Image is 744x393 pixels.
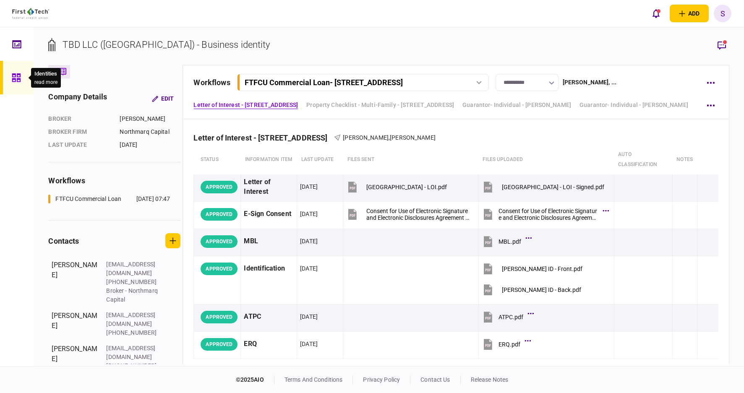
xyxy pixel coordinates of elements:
div: Letter of Interest - [STREET_ADDRESS] [193,133,334,142]
a: terms and conditions [285,376,343,383]
div: Crestwood Village - LOI - Signed.pdf [502,184,604,190]
div: contacts [48,235,79,247]
div: [EMAIL_ADDRESS][DOMAIN_NAME] [106,344,161,362]
div: [DATE] 07:47 [136,195,170,203]
div: Consent for Use of Electronic Signature and Electronic Disclosures Agreement Editable.pdf [499,208,598,221]
div: [PERSON_NAME] [52,260,98,304]
a: FTFCU Commercial Loan[DATE] 07:47 [48,195,170,203]
div: E-Sign Consent [244,205,294,224]
div: Letter of Interest [244,177,294,197]
div: [DATE] [300,210,318,218]
div: [PHONE_NUMBER] [106,362,161,370]
a: Guarantor- Individual - [PERSON_NAME] [580,101,688,109]
div: [DATE] [300,237,318,245]
th: notes [672,145,697,174]
div: Sridhar Kesani ID - Back.pdf [502,286,581,293]
div: [PHONE_NUMBER] [106,328,161,337]
span: [PERSON_NAME] [343,134,389,141]
div: workflows [193,77,230,88]
div: MBL [244,232,294,251]
div: Sridhar Kesani ID - Front.pdf [502,265,582,272]
div: Crestwood Village - LOI.pdf [366,184,447,190]
div: [DATE] [300,312,318,321]
div: ERQ.pdf [499,341,520,348]
div: Broker [48,115,111,123]
button: S [714,5,731,22]
th: Files uploaded [478,145,614,174]
th: status [194,145,241,174]
th: files sent [343,145,479,174]
button: Edit [145,91,180,106]
div: [EMAIL_ADDRESS][DOMAIN_NAME] [106,311,161,328]
div: Northmarq Capital [120,128,180,136]
button: ERQ.pdf [482,335,529,354]
div: APPROVED [201,208,238,221]
div: ATPC [244,307,294,326]
div: FTFCU Commercial Loan [55,195,121,203]
div: Identities [34,70,57,78]
div: [PERSON_NAME] , ... [563,78,616,87]
span: [PERSON_NAME] [390,134,436,141]
th: last update [297,145,343,174]
div: workflows [48,175,180,186]
div: APPROVED [201,311,238,323]
a: privacy policy [363,376,400,383]
button: Sridhar Kesani ID - Back.pdf [482,280,581,299]
div: APPROVED [201,235,238,248]
th: auto classification [614,145,672,174]
button: Sridhar Kesani ID - Front.pdf [482,259,582,278]
div: [DATE] [300,340,318,348]
button: Crestwood Village - LOI - Signed.pdf [482,177,604,196]
a: Guarantor- Individual - [PERSON_NAME] [462,101,571,109]
div: Identification [244,259,294,278]
a: contact us [420,376,450,383]
a: Letter of Interest - [STREET_ADDRESS] [193,101,298,109]
img: client company logo [12,8,50,19]
div: © 2025 AIO [236,375,274,384]
div: company details [48,91,107,106]
button: ATPC.pdf [482,307,532,326]
button: open adding identity options [670,5,709,22]
div: ERQ [244,335,294,354]
div: TBD LLC ([GEOGRAPHIC_DATA]) - Business identity [63,38,270,52]
th: Information item [241,145,297,174]
div: FTFCU Commercial Loan - [STREET_ADDRESS] [245,78,403,87]
div: [DATE] [300,182,318,191]
div: Broker - Northmarq Capital [106,286,161,304]
div: [PHONE_NUMBER] [106,278,161,286]
div: [PERSON_NAME] [52,344,98,379]
div: APPROVED [201,338,238,351]
button: read more [34,79,57,85]
div: [DATE] [300,264,318,273]
a: release notes [471,376,509,383]
div: Consent for Use of Electronic Signature and Electronic Disclosures Agreement Editable.pdf [366,208,471,221]
button: open notifications list [647,5,665,22]
div: MBL.pdf [499,238,521,245]
button: MBL.pdf [482,232,530,251]
button: Consent for Use of Electronic Signature and Electronic Disclosures Agreement Editable.pdf [482,205,607,224]
div: APPROVED [201,181,238,193]
a: Property Checklist - Multi-Family - [STREET_ADDRESS] [306,101,454,109]
div: [PERSON_NAME] [120,115,180,123]
button: Crestwood Village - LOI.pdf [346,177,447,196]
span: , [389,134,390,141]
button: FTFCU Commercial Loan- [STREET_ADDRESS] [237,74,489,91]
div: last update [48,141,111,149]
div: [DATE] [120,141,180,149]
div: [EMAIL_ADDRESS][DOMAIN_NAME] [106,260,161,278]
div: broker firm [48,128,111,136]
div: APPROVED [201,263,238,275]
div: [PERSON_NAME] [52,311,98,337]
div: ATPC.pdf [499,314,523,320]
button: Consent for Use of Electronic Signature and Electronic Disclosures Agreement Editable.pdf [346,205,471,224]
